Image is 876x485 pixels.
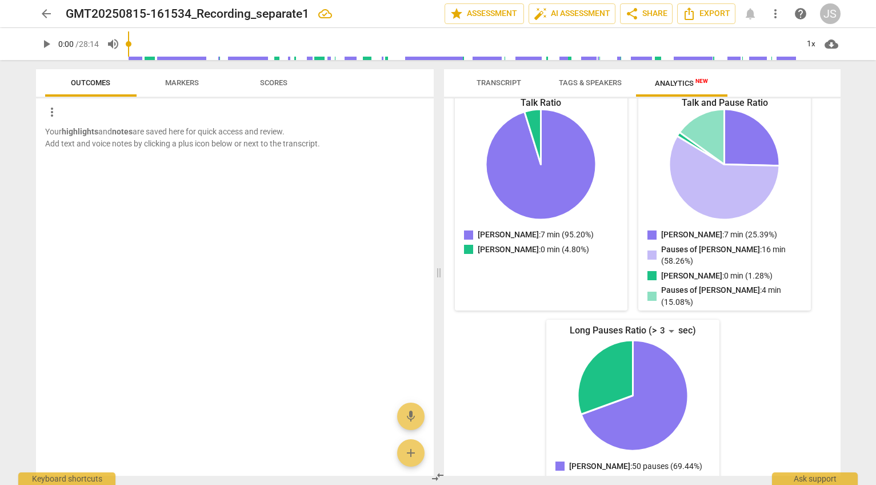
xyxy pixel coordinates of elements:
[529,3,615,24] button: AI Assessment
[71,78,110,87] span: Outcomes
[75,39,99,49] span: / 28:14
[661,284,802,308] p: : 4 min (15.08%)
[661,244,797,267] p: : 16 min (58.26%)
[112,127,133,136] b: notes
[397,403,425,430] button: Add voice note
[661,271,722,280] span: [PERSON_NAME]
[769,7,782,21] span: more_vert
[404,410,418,423] span: mic
[534,7,610,21] span: AI Assessment
[677,3,735,24] button: Export
[431,470,445,484] span: compare_arrows
[18,472,115,485] div: Keyboard shortcuts
[404,446,418,460] span: add
[625,7,639,21] span: share
[825,37,838,51] span: cloud_download
[260,78,287,87] span: Scores
[569,460,702,472] p: : 50 pauses (69.44%)
[661,230,722,239] span: [PERSON_NAME]
[45,105,59,119] span: more_vert
[569,462,630,471] span: [PERSON_NAME]
[794,7,807,21] span: help
[58,39,74,49] span: 0:00
[820,3,841,24] button: JS
[661,285,760,295] span: Pauses of [PERSON_NAME]
[477,78,521,87] span: Transcript
[661,245,760,254] span: Pauses of [PERSON_NAME]
[546,322,719,340] div: Long Pauses Ratio (> sec)
[682,7,730,21] span: Export
[62,127,98,136] b: highlights
[695,78,708,84] span: New
[318,7,332,21] div: All changes saved
[661,270,773,282] p: : 0 min (1.28%)
[478,244,589,256] p: : 0 min (4.80%)
[36,34,57,54] button: Play
[772,472,858,485] div: Ask support
[478,230,539,239] span: [PERSON_NAME]
[450,7,463,21] span: star
[790,3,811,24] a: Help
[625,7,667,21] span: Share
[655,79,708,88] span: Analytics
[445,3,524,24] button: Assessment
[478,229,594,241] p: : 7 min (95.20%)
[165,78,199,87] span: Markers
[455,96,627,109] div: Talk Ratio
[534,7,547,21] span: auto_fix_high
[397,439,425,467] button: Add outcome
[66,7,309,21] h2: GMT20250815-161534_Recording_separate1
[661,229,777,241] p: : 7 min (25.39%)
[801,35,822,53] div: 1x
[39,37,53,51] span: play_arrow
[450,7,519,21] span: Assessment
[478,245,539,254] span: [PERSON_NAME]
[39,7,53,21] span: arrow_back
[638,96,811,109] div: Talk and Pause Ratio
[45,126,425,149] p: Your and are saved here for quick access and review. Add text and voice notes by clicking a plus ...
[657,322,678,340] div: 3
[559,78,622,87] span: Tags & Speakers
[103,34,123,54] button: Volume
[620,3,673,24] button: Share
[106,37,120,51] span: volume_up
